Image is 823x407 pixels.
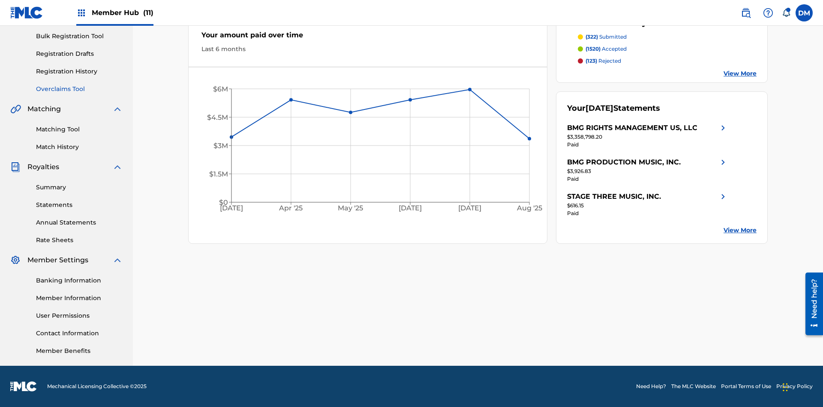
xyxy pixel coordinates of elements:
[760,4,777,21] div: Help
[718,191,728,202] img: right chevron icon
[36,67,123,76] a: Registration History
[10,162,21,172] img: Royalties
[112,255,123,265] img: expand
[718,123,728,133] img: right chevron icon
[27,104,61,114] span: Matching
[279,204,303,213] tspan: Apr '25
[586,103,613,113] span: [DATE]
[213,85,228,93] tspan: $6M
[567,141,728,149] div: Paid
[36,294,123,303] a: Member Information
[47,383,147,390] span: Mechanical Licensing Collective © 2025
[213,142,228,150] tspan: $3M
[112,104,123,114] img: expand
[737,4,754,21] a: Public Search
[112,162,123,172] img: expand
[578,45,757,53] a: (1520) accepted
[578,33,757,41] a: (322) submitted
[92,8,153,18] span: Member Hub
[143,9,153,17] span: (11)
[782,9,790,17] div: Notifications
[209,170,228,178] tspan: $1.5M
[567,103,660,114] div: Your Statements
[27,255,88,265] span: Member Settings
[36,236,123,245] a: Rate Sheets
[567,202,728,210] div: $616.15
[724,69,757,78] a: View More
[36,49,123,58] a: Registration Drafts
[399,204,422,213] tspan: [DATE]
[220,204,243,213] tspan: [DATE]
[36,329,123,338] a: Contact Information
[780,366,823,407] iframe: Chat Widget
[796,4,813,21] div: User Menu
[586,33,598,40] span: (322)
[586,57,621,65] p: rejected
[207,113,228,121] tspan: $4.5M
[36,276,123,285] a: Banking Information
[567,167,728,175] div: $3,926.83
[724,226,757,235] a: View More
[636,383,666,390] a: Need Help?
[567,157,728,183] a: BMG PRODUCTION MUSIC, INC.right chevron icon$3,926.83Paid
[578,57,757,65] a: (123) rejected
[567,133,728,141] div: $3,358,798.20
[459,204,482,213] tspan: [DATE]
[36,346,123,355] a: Member Benefits
[567,191,728,217] a: STAGE THREE MUSIC, INC.right chevron icon$616.15Paid
[10,381,37,392] img: logo
[586,58,597,64] span: (123)
[567,210,728,217] div: Paid
[671,383,716,390] a: The MLC Website
[76,8,87,18] img: Top Rightsholders
[219,198,228,207] tspan: $0
[567,175,728,183] div: Paid
[36,311,123,320] a: User Permissions
[36,218,123,227] a: Annual Statements
[567,157,681,167] div: BMG PRODUCTION MUSIC, INC.
[586,46,601,52] span: (1520)
[721,383,771,390] a: Portal Terms of Use
[799,269,823,340] iframe: Resource Center
[36,183,123,192] a: Summary
[201,45,534,54] div: Last 6 months
[36,200,123,210] a: Statements
[36,143,123,152] a: Match History
[36,85,123,94] a: Overclaims Tool
[338,204,363,213] tspan: May '25
[586,45,627,53] p: accepted
[741,8,751,18] img: search
[567,123,728,149] a: BMG RIGHTS MANAGEMENT US, LLCright chevron icon$3,358,798.20Paid
[567,123,697,133] div: BMG RIGHTS MANAGEMENT US, LLC
[517,204,542,213] tspan: Aug '25
[10,6,43,19] img: MLC Logo
[36,32,123,41] a: Bulk Registration Tool
[10,255,21,265] img: Member Settings
[27,162,59,172] span: Royalties
[10,104,21,114] img: Matching
[776,383,813,390] a: Privacy Policy
[586,33,627,41] p: submitted
[718,157,728,167] img: right chevron icon
[36,125,123,134] a: Matching Tool
[783,374,788,400] div: Drag
[201,30,534,45] div: Your amount paid over time
[567,191,661,202] div: STAGE THREE MUSIC, INC.
[763,8,773,18] img: help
